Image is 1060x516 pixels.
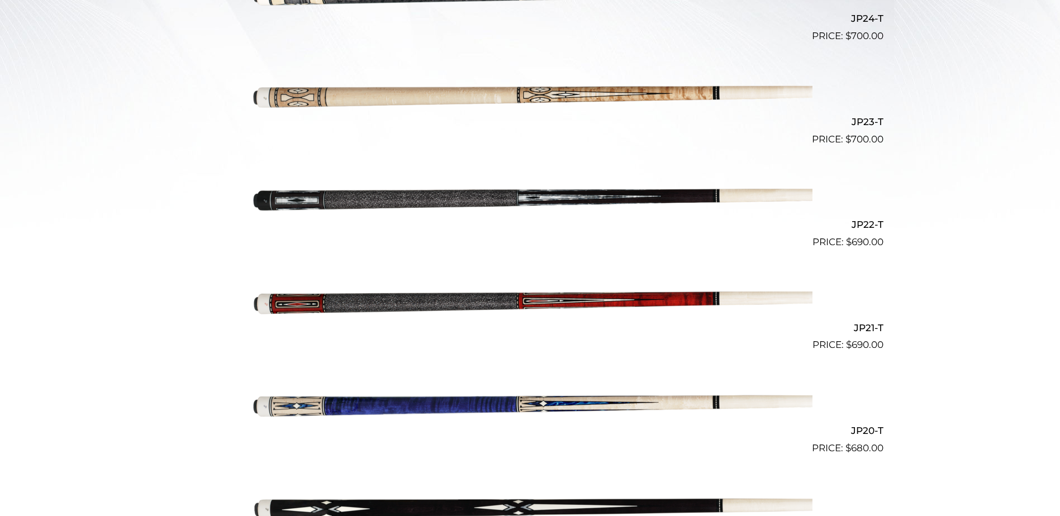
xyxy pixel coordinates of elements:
[845,30,883,41] bdi: 700.00
[177,420,883,441] h2: JP20-T
[845,442,883,453] bdi: 680.00
[177,151,883,250] a: JP22-T $690.00
[248,357,812,451] img: JP20-T
[177,357,883,455] a: JP20-T $680.00
[177,214,883,235] h2: JP22-T
[248,48,812,142] img: JP23-T
[845,30,851,41] span: $
[846,236,883,247] bdi: 690.00
[845,133,883,145] bdi: 700.00
[177,317,883,338] h2: JP21-T
[248,254,812,348] img: JP21-T
[177,111,883,132] h2: JP23-T
[846,236,852,247] span: $
[248,151,812,245] img: JP22-T
[177,8,883,29] h2: JP24-T
[845,442,851,453] span: $
[177,48,883,146] a: JP23-T $700.00
[846,339,883,350] bdi: 690.00
[177,254,883,352] a: JP21-T $690.00
[846,339,852,350] span: $
[845,133,851,145] span: $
